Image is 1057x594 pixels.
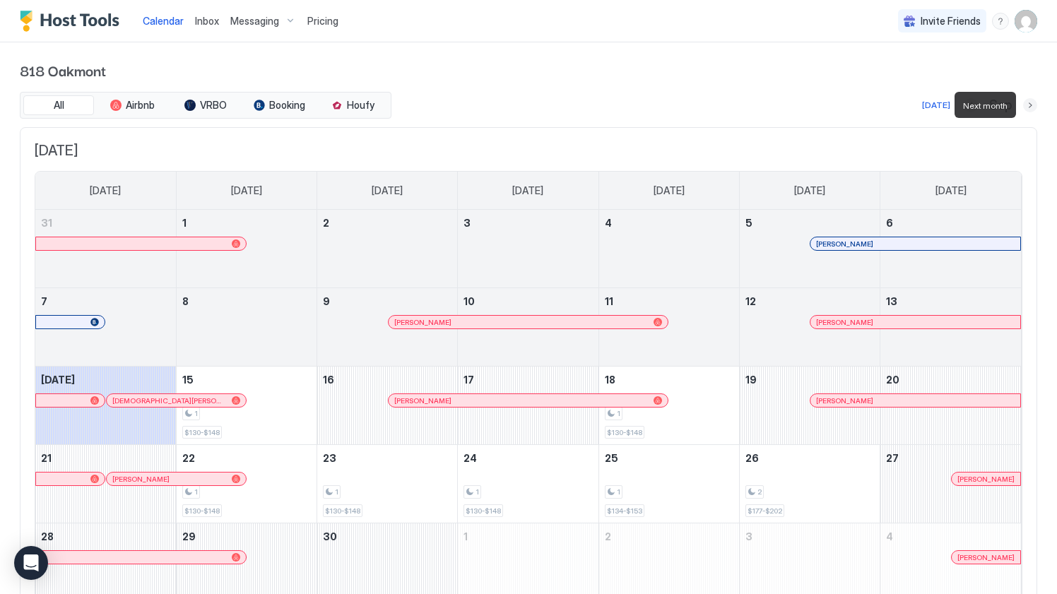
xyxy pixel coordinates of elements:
[512,184,543,197] span: [DATE]
[463,530,468,542] span: 1
[458,523,598,550] a: October 1, 2025
[1015,10,1037,32] div: User profile
[617,487,620,497] span: 1
[886,374,899,386] span: 20
[816,396,873,405] span: [PERSON_NAME]
[170,95,241,115] button: VRBO
[886,452,899,464] span: 27
[317,367,458,445] td: September 16, 2025
[184,428,220,437] span: $130-$148
[599,288,739,314] a: September 11, 2025
[41,217,52,229] span: 31
[607,506,642,516] span: $134-$153
[794,184,825,197] span: [DATE]
[880,367,1021,445] td: September 20, 2025
[458,367,598,393] a: September 17, 2025
[599,210,739,236] a: September 4, 2025
[605,295,613,307] span: 11
[23,95,94,115] button: All
[20,11,126,32] div: Host Tools Logo
[358,172,417,210] a: Tuesday
[112,396,226,405] span: [DEMOGRAPHIC_DATA][PERSON_NAME]
[757,487,762,497] span: 2
[921,172,981,210] a: Saturday
[599,523,739,550] a: October 2, 2025
[921,15,981,28] span: Invite Friends
[498,172,557,210] a: Wednesday
[126,99,155,112] span: Airbnb
[957,553,1015,562] span: [PERSON_NAME]
[323,452,336,464] span: 23
[20,92,391,119] div: tab-group
[598,367,739,445] td: September 18, 2025
[745,374,757,386] span: 19
[739,288,880,367] td: September 12, 2025
[816,318,873,327] span: [PERSON_NAME]
[394,396,451,405] span: [PERSON_NAME]
[740,288,880,314] a: September 12, 2025
[323,295,330,307] span: 9
[317,210,457,236] a: September 2, 2025
[886,217,893,229] span: 6
[143,13,184,28] a: Calendar
[1023,98,1037,112] button: Next month
[41,374,75,386] span: [DATE]
[230,15,279,28] span: Messaging
[458,288,598,314] a: September 10, 2025
[317,288,458,367] td: September 9, 2025
[394,396,663,405] div: [PERSON_NAME]
[458,445,598,523] td: September 24, 2025
[41,295,47,307] span: 7
[740,210,880,236] a: September 5, 2025
[957,475,1015,484] span: [PERSON_NAME]
[920,97,952,114] button: [DATE]
[177,210,317,236] a: September 1, 2025
[458,288,598,367] td: September 10, 2025
[394,318,663,327] div: [PERSON_NAME]
[231,184,262,197] span: [DATE]
[35,523,176,550] a: September 28, 2025
[182,530,196,542] span: 29
[922,99,950,112] div: [DATE]
[605,217,612,229] span: 4
[177,523,317,550] a: September 29, 2025
[317,288,457,314] a: September 9, 2025
[463,295,475,307] span: 10
[598,445,739,523] td: September 25, 2025
[372,184,403,197] span: [DATE]
[182,374,194,386] span: 15
[176,210,317,288] td: September 1, 2025
[35,367,176,393] a: September 14, 2025
[176,445,317,523] td: September 22, 2025
[112,475,240,484] div: [PERSON_NAME]
[317,445,458,523] td: September 23, 2025
[194,409,198,418] span: 1
[90,184,121,197] span: [DATE]
[654,184,685,197] span: [DATE]
[143,15,184,27] span: Calendar
[14,546,48,580] div: Open Intercom Messenger
[182,295,189,307] span: 8
[317,367,457,393] a: September 16, 2025
[745,452,759,464] span: 26
[54,99,64,112] span: All
[35,142,1022,160] span: [DATE]
[598,210,739,288] td: September 4, 2025
[317,210,458,288] td: September 2, 2025
[745,217,752,229] span: 5
[816,318,1015,327] div: [PERSON_NAME]
[463,452,477,464] span: 24
[76,172,135,210] a: Sunday
[880,210,1021,288] td: September 6, 2025
[605,530,611,542] span: 2
[739,445,880,523] td: September 26, 2025
[394,318,451,327] span: [PERSON_NAME]
[880,210,1021,236] a: September 6, 2025
[269,99,305,112] span: Booking
[639,172,699,210] a: Thursday
[617,409,620,418] span: 1
[605,374,615,386] span: 18
[177,445,317,471] a: September 22, 2025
